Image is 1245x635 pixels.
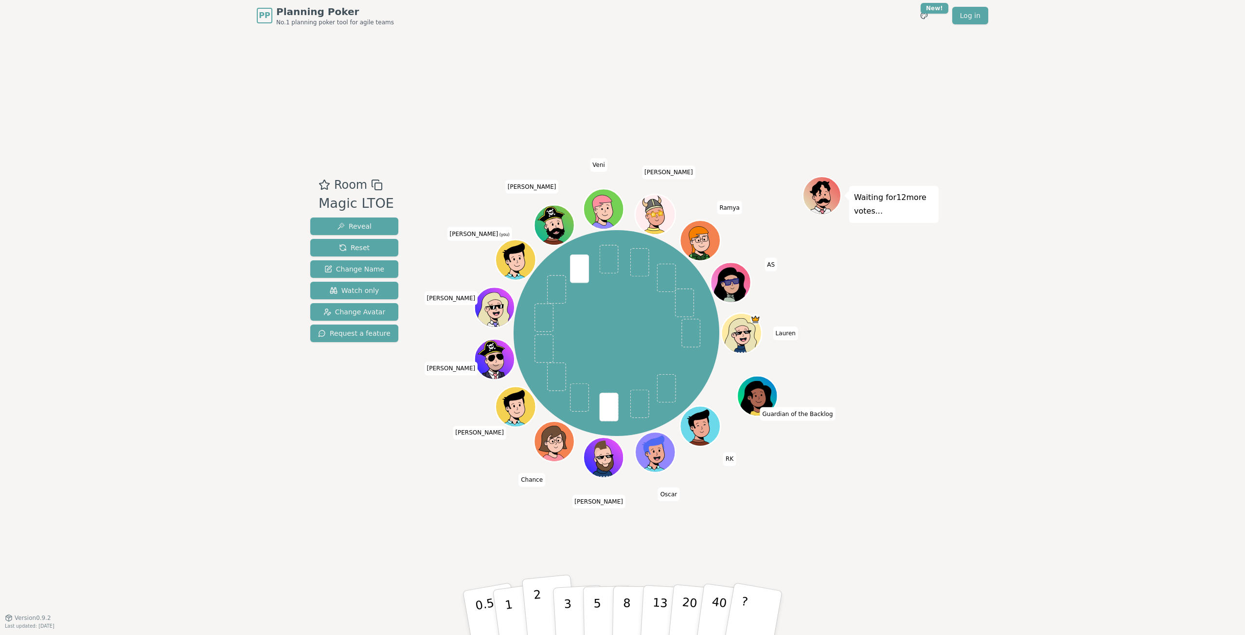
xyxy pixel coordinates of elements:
span: Click to change your name [658,487,680,501]
button: Reset [310,239,398,256]
span: Click to change your name [642,165,695,179]
span: Click to change your name [447,227,512,240]
span: Change Avatar [323,307,386,317]
span: No.1 planning poker tool for agile teams [276,18,394,26]
button: Click to change your avatar [497,241,534,279]
button: Change Avatar [310,303,398,321]
span: Click to change your name [765,257,777,271]
span: Click to change your name [505,180,559,193]
span: Request a feature [318,328,391,338]
span: Click to change your name [425,291,478,305]
span: Reset [339,243,370,253]
span: Click to change your name [590,158,607,172]
span: Click to change your name [773,327,798,340]
span: Last updated: [DATE] [5,623,54,629]
span: Room [334,176,367,194]
span: Click to change your name [453,426,506,439]
span: Click to change your name [723,452,736,466]
span: PP [259,10,270,21]
button: New! [915,7,933,24]
button: Reveal [310,218,398,235]
button: Version0.9.2 [5,614,51,622]
span: Planning Poker [276,5,394,18]
button: Request a feature [310,325,398,342]
span: Click to change your name [717,200,742,214]
span: Change Name [324,264,384,274]
span: Click to change your name [760,407,835,420]
button: Add as favourite [319,176,330,194]
span: Watch only [330,286,379,295]
span: Click to change your name [572,494,625,508]
button: Watch only [310,282,398,299]
p: Waiting for 12 more votes... [854,191,934,218]
div: Magic LTOE [319,194,394,214]
span: (you) [498,232,510,236]
span: Version 0.9.2 [15,614,51,622]
span: Lauren is the host [750,314,760,325]
span: Click to change your name [425,362,478,375]
a: Log in [952,7,988,24]
span: Reveal [337,221,372,231]
button: Change Name [310,260,398,278]
div: New! [921,3,948,14]
a: PPPlanning PokerNo.1 planning poker tool for agile teams [257,5,394,26]
span: Click to change your name [518,473,545,487]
